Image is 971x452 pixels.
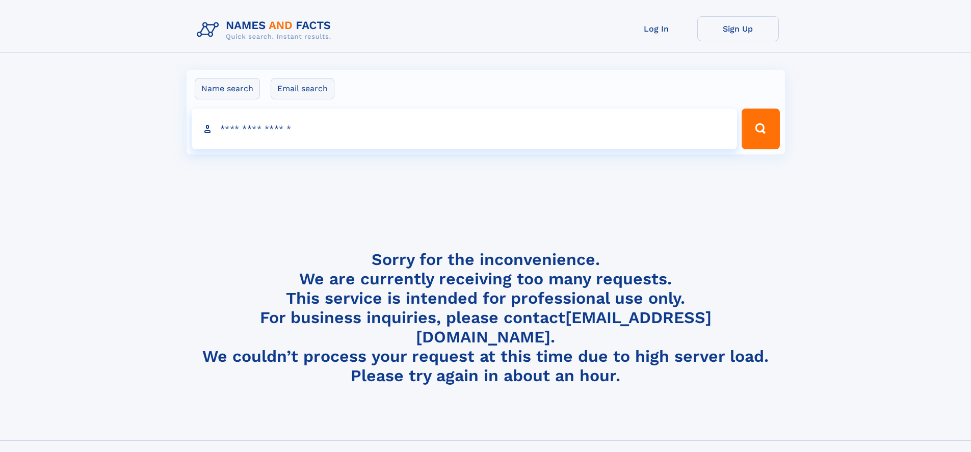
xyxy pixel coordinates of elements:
[192,109,738,149] input: search input
[616,16,697,41] a: Log In
[416,308,712,347] a: [EMAIL_ADDRESS][DOMAIN_NAME]
[742,109,779,149] button: Search Button
[271,78,334,99] label: Email search
[697,16,779,41] a: Sign Up
[193,250,779,386] h4: Sorry for the inconvenience. We are currently receiving too many requests. This service is intend...
[193,16,339,44] img: Logo Names and Facts
[195,78,260,99] label: Name search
